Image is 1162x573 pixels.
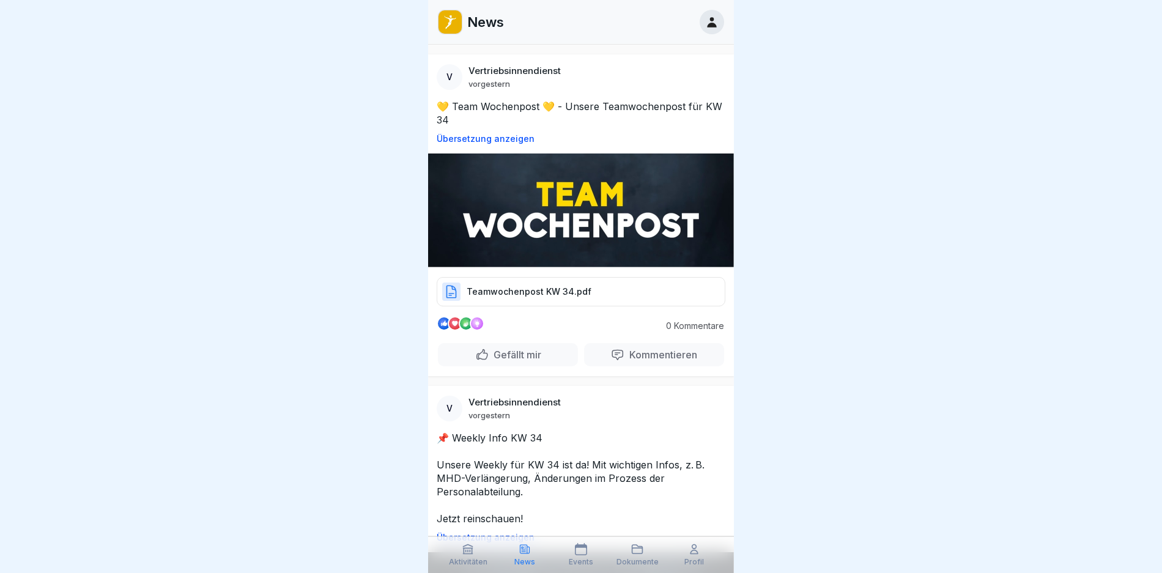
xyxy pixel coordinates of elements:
p: Übersetzung anzeigen [437,533,725,542]
p: Kommentieren [624,349,697,361]
p: Vertriebsinnendienst [468,65,561,76]
p: News [514,558,535,566]
p: Aktivitäten [449,558,487,566]
p: vorgestern [468,79,510,89]
p: Dokumente [616,558,659,566]
p: 📌 Weekly Info KW 34 Unsere Weekly für KW 34 ist da! Mit wichtigen Infos, z. B. MHD-Verlängerung, ... [437,431,725,525]
img: Post Image [428,153,734,267]
p: 0 Kommentare [657,321,724,331]
p: Gefällt mir [489,349,541,361]
p: Übersetzung anzeigen [437,134,725,144]
p: vorgestern [468,410,510,420]
p: Profil [684,558,704,566]
img: oo2rwhh5g6mqyfqxhtbddxvd.png [439,10,462,34]
p: News [467,14,504,30]
p: Events [569,558,593,566]
div: V [437,64,462,90]
a: Teamwochenpost KW 34.pdf [437,291,725,303]
p: 💛 Team Wochenpost 💛 - Unsere Teamwochenpost für KW 34 [437,100,725,127]
p: Vertriebsinnendienst [468,397,561,408]
div: V [437,396,462,421]
p: Teamwochenpost KW 34.pdf [467,286,591,298]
